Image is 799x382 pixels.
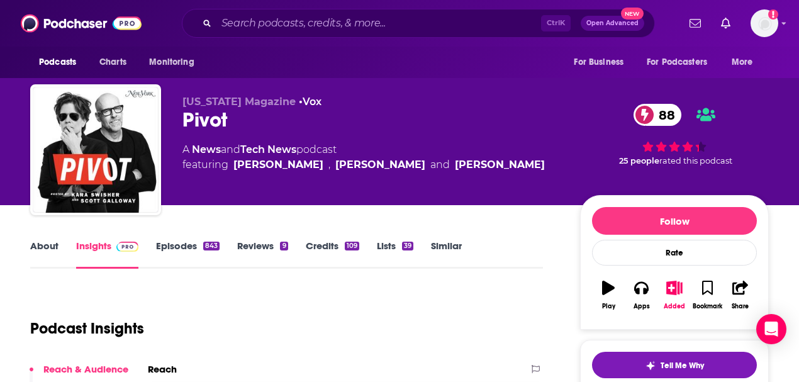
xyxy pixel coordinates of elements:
img: Pivot [33,87,159,213]
span: rated this podcast [659,156,732,166]
span: For Podcasters [647,53,707,71]
div: Rate [592,240,757,266]
span: 88 [646,104,681,126]
input: Search podcasts, credits, & more... [216,13,541,33]
button: Show profile menu [751,9,778,37]
span: Monitoring [149,53,194,71]
a: Vox [303,96,321,108]
a: Charts [91,50,134,74]
h1: Podcast Insights [30,319,144,338]
span: Open Advanced [586,20,639,26]
div: Apps [634,303,650,310]
div: 843 [203,242,220,250]
span: • [299,96,321,108]
div: 88 25 peoplerated this podcast [580,96,769,174]
div: 9 [280,242,288,250]
img: tell me why sparkle [645,361,656,371]
span: For Business [574,53,623,71]
button: Apps [625,272,657,318]
span: , [328,157,330,172]
div: Open Intercom Messenger [756,314,786,344]
button: open menu [565,50,639,74]
a: Scott Galloway [335,157,425,172]
a: Show notifications dropdown [684,13,706,34]
a: 88 [634,104,681,126]
a: Kara Swisher [233,157,323,172]
div: A podcast [182,142,545,172]
button: tell me why sparkleTell Me Why [592,352,757,378]
span: Charts [99,53,126,71]
a: InsightsPodchaser Pro [76,240,138,269]
a: Tech News [240,143,296,155]
button: open menu [140,50,210,74]
a: Similar [431,240,462,269]
button: open menu [30,50,92,74]
button: open menu [723,50,769,74]
span: and [221,143,240,155]
div: Bookmark [693,303,722,310]
div: 109 [345,242,359,250]
a: Reviews9 [237,240,288,269]
svg: Add a profile image [768,9,778,20]
span: and [430,157,450,172]
a: About [30,240,59,269]
div: 39 [402,242,413,250]
span: Podcasts [39,53,76,71]
span: Logged in as vjacobi [751,9,778,37]
h2: Reach [148,363,177,375]
span: Tell Me Why [661,361,704,371]
button: Bookmark [691,272,724,318]
img: Podchaser - Follow, Share and Rate Podcasts [21,11,142,35]
span: 25 people [619,156,659,166]
img: User Profile [751,9,778,37]
a: Mike Birbiglia [455,157,545,172]
button: Added [658,272,691,318]
div: Search podcasts, credits, & more... [182,9,655,38]
span: [US_STATE] Magazine [182,96,296,108]
span: featuring [182,157,545,172]
span: More [732,53,753,71]
button: Share [724,272,757,318]
button: Play [592,272,625,318]
p: Reach & Audience [43,363,128,375]
button: open menu [639,50,725,74]
a: Credits109 [306,240,359,269]
div: Added [664,303,685,310]
a: News [192,143,221,155]
a: Lists39 [377,240,413,269]
img: Podchaser Pro [116,242,138,252]
a: Episodes843 [156,240,220,269]
span: Ctrl K [541,15,571,31]
div: Play [602,303,615,310]
span: New [621,8,644,20]
button: Follow [592,207,757,235]
button: Open AdvancedNew [581,16,644,31]
a: Show notifications dropdown [716,13,735,34]
div: Share [732,303,749,310]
